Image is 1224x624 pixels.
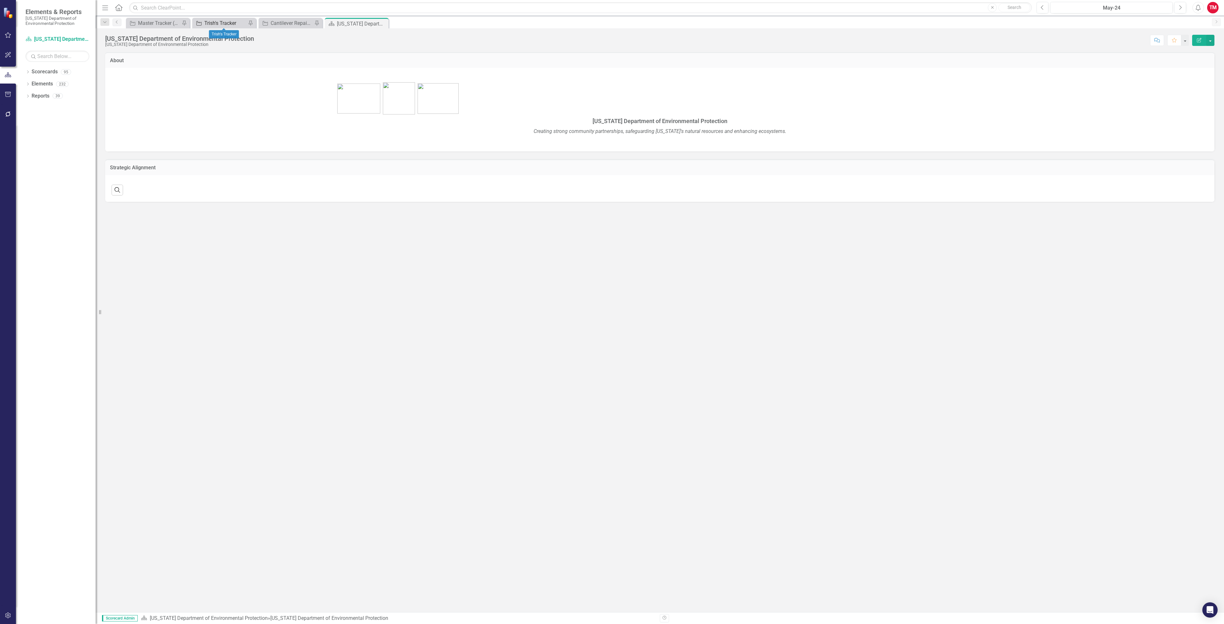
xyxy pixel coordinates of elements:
img: bird1.png [418,83,459,114]
small: [US_STATE] Department of Environmental Protection [25,16,89,26]
span: [US_STATE] Department of Environmental Protection [593,118,727,124]
div: Trish's Tracker [209,30,239,39]
button: TM [1207,2,1219,13]
div: Master Tracker (External) [138,19,180,27]
h3: About [110,58,1210,63]
div: » [141,615,655,622]
a: Reports [32,92,49,100]
div: Trish's Tracker [204,19,246,27]
button: May-24 [1050,2,1173,13]
div: [US_STATE] Department of Environmental Protection [105,42,254,47]
a: Cantilever Repair Multiple Bridges [260,19,313,27]
span: Search [1008,5,1021,10]
a: [US_STATE] Department of Environmental Protection [150,615,268,621]
img: ClearPoint Strategy [3,7,14,18]
input: Search ClearPoint... [129,2,1032,13]
a: [US_STATE] Department of Environmental Protection [25,36,89,43]
div: 95 [61,69,71,75]
a: Trish's Tracker [194,19,246,27]
div: [US_STATE] Department of Environmental Protection [270,615,388,621]
span: Elements & Reports [25,8,89,16]
img: bhsp1.png [337,84,380,114]
div: Cantilever Repair Multiple Bridges [271,19,313,27]
img: FL-DEP-LOGO-color-sam%20v4.jpg [383,82,415,114]
a: Scorecards [32,68,58,76]
div: May-24 [1053,4,1170,12]
input: Search Below... [25,51,89,62]
div: 232 [56,81,69,87]
div: Open Intercom Messenger [1202,602,1218,618]
button: Search [998,3,1030,12]
em: Creating strong community partnerships, safeguarding [US_STATE]'s natural resources and enhancing... [534,128,786,134]
div: 39 [53,93,63,99]
div: [US_STATE] Department of Environmental Protection [337,20,387,28]
span: Scorecard Admin [102,615,138,621]
a: Elements [32,80,53,88]
h3: Strategic Alignment [110,165,1210,171]
div: [US_STATE] Department of Environmental Protection [105,35,254,42]
a: Master Tracker (External) [127,19,180,27]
